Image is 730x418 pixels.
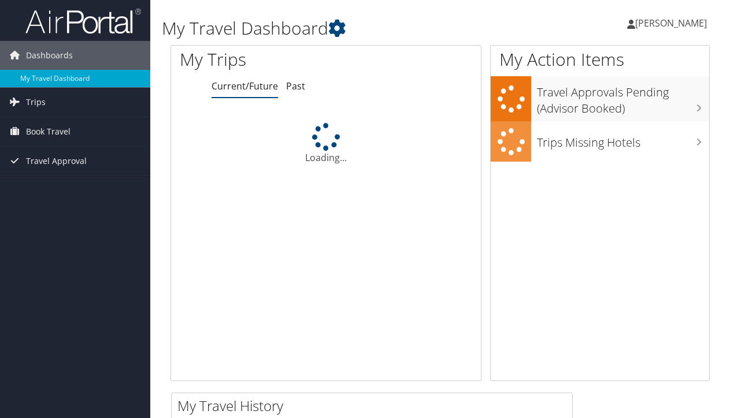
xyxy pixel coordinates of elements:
[491,76,709,121] a: Travel Approvals Pending (Advisor Booked)
[162,16,533,40] h1: My Travel Dashboard
[635,17,707,29] span: [PERSON_NAME]
[25,8,141,35] img: airportal-logo.png
[627,6,718,40] a: [PERSON_NAME]
[491,121,709,162] a: Trips Missing Hotels
[171,123,481,165] div: Loading...
[26,88,46,117] span: Trips
[26,41,73,70] span: Dashboards
[491,47,709,72] h1: My Action Items
[537,129,709,151] h3: Trips Missing Hotels
[26,147,87,176] span: Travel Approval
[212,80,278,92] a: Current/Future
[286,80,305,92] a: Past
[180,47,343,72] h1: My Trips
[537,79,709,117] h3: Travel Approvals Pending (Advisor Booked)
[26,117,71,146] span: Book Travel
[177,396,572,416] h2: My Travel History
